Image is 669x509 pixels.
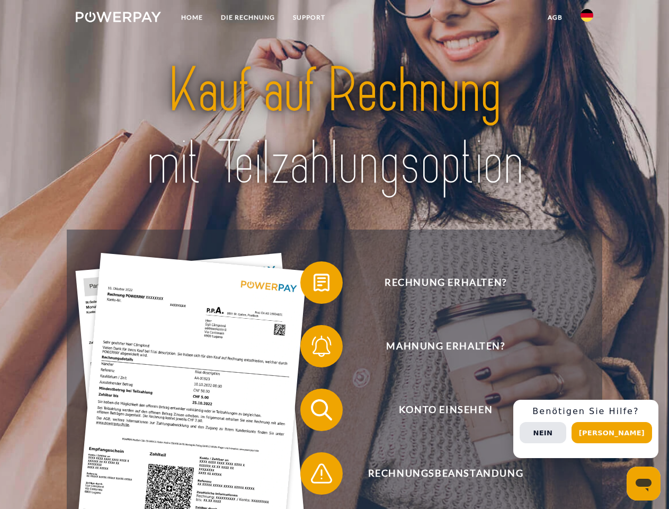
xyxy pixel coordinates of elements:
img: qb_warning.svg [308,460,335,487]
button: Rechnung erhalten? [300,261,576,304]
a: Home [172,8,212,27]
img: title-powerpay_de.svg [101,51,568,203]
a: DIE RECHNUNG [212,8,284,27]
span: Rechnung erhalten? [316,261,575,304]
button: [PERSON_NAME] [572,422,652,443]
button: Konto einsehen [300,389,576,431]
img: qb_bell.svg [308,333,335,359]
span: Konto einsehen [316,389,575,431]
img: qb_bill.svg [308,269,335,296]
span: Mahnung erhalten? [316,325,575,367]
img: de [581,9,593,22]
h3: Benötigen Sie Hilfe? [520,406,652,417]
button: Nein [520,422,566,443]
a: agb [539,8,572,27]
span: Rechnungsbeanstandung [316,452,575,495]
img: qb_search.svg [308,397,335,423]
button: Rechnungsbeanstandung [300,452,576,495]
div: Schnellhilfe [513,400,658,458]
button: Mahnung erhalten? [300,325,576,367]
iframe: Schaltfläche zum Öffnen des Messaging-Fensters [627,467,661,501]
img: logo-powerpay-white.svg [76,12,161,22]
a: SUPPORT [284,8,334,27]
